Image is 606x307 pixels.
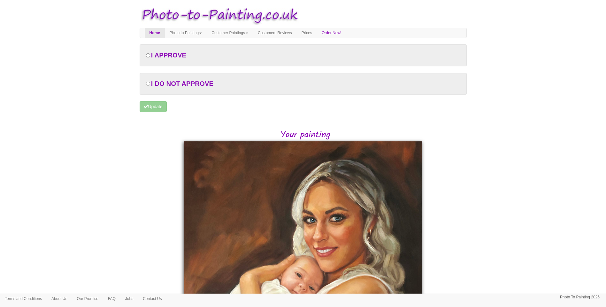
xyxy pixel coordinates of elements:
[207,28,253,38] a: Customer Paintings
[145,28,165,38] a: Home
[72,294,103,303] a: Our Promise
[165,28,207,38] a: Photo to Painting
[136,3,300,28] img: Photo to Painting
[560,294,600,301] p: Photo To Painting 2025
[47,294,72,303] a: About Us
[253,28,297,38] a: Customers Reviews
[103,294,120,303] a: FAQ
[297,28,317,38] a: Prices
[144,130,467,140] h2: Your painting
[151,80,213,87] span: I DO NOT APPROVE
[138,294,166,303] a: Contact Us
[120,294,138,303] a: Jobs
[317,28,346,38] a: Order Now!
[151,52,186,59] span: I APPROVE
